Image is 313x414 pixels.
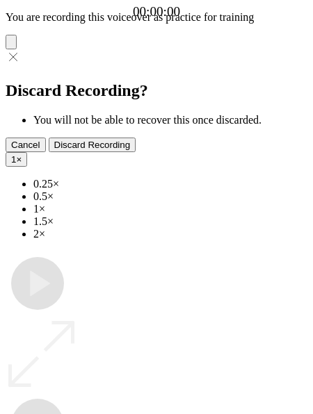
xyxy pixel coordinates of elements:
a: 00:00:00 [133,4,180,19]
button: 1× [6,152,27,167]
span: 1 [11,154,16,165]
h2: Discard Recording? [6,81,307,100]
p: You are recording this voiceover as practice for training [6,11,307,24]
li: 1× [33,203,307,215]
button: Discard Recording [49,138,136,152]
li: 0.5× [33,190,307,203]
button: Cancel [6,138,46,152]
li: You will not be able to recover this once discarded. [33,114,307,126]
li: 1.5× [33,215,307,228]
li: 2× [33,228,307,240]
li: 0.25× [33,178,307,190]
